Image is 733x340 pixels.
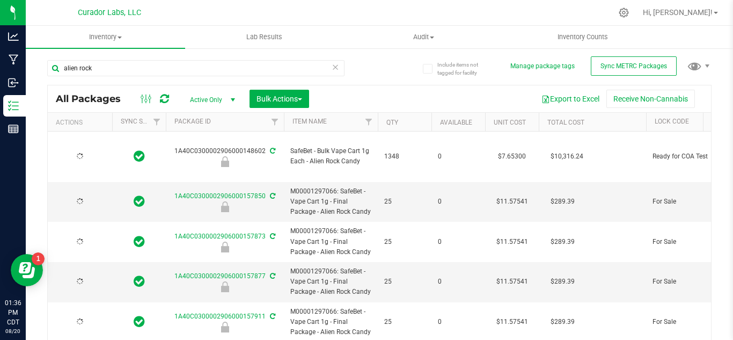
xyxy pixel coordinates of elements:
[256,95,302,103] span: Bulk Actions
[56,93,131,105] span: All Packages
[8,100,19,111] inline-svg: Inventory
[268,192,275,200] span: Sync from Compliance System
[5,327,21,335] p: 08/20
[266,113,284,131] a: Filter
[232,32,297,42] span: Lab Results
[386,119,398,126] a: Qty
[360,113,378,131] a: Filter
[438,317,479,327] span: 0
[545,149,589,164] span: $10,316.24
[545,314,580,330] span: $289.39
[148,113,166,131] a: Filter
[440,119,472,126] a: Available
[384,237,425,247] span: 25
[438,277,479,287] span: 0
[591,56,677,76] button: Sync METRC Packages
[56,119,108,126] div: Actions
[384,151,425,162] span: 1348
[290,186,371,218] span: M00001297066: SafeBet - Vape Cart 1g - Final Package - Alien Rock Candy
[8,77,19,88] inline-svg: Inbound
[268,272,275,280] span: Sync from Compliance System
[332,60,339,74] span: Clear
[164,146,285,167] div: 1A40C0300002906000148602
[438,151,479,162] span: 0
[655,118,689,125] a: Lock Code
[543,32,622,42] span: Inventory Counts
[47,60,344,76] input: Search Package ID, Item Name, SKU, Lot or Part Number...
[26,32,185,42] span: Inventory
[617,8,631,18] div: Manage settings
[5,298,21,327] p: 01:36 PM CDT
[8,54,19,65] inline-svg: Manufacturing
[653,317,720,327] span: For Sale
[185,26,344,48] a: Lab Results
[268,233,275,240] span: Sync from Compliance System
[653,197,720,207] span: For Sale
[510,62,575,71] button: Manage package tags
[290,266,371,298] span: M00001297066: SafeBet - Vape Cart 1g - Final Package - Alien Rock Candy
[134,314,145,329] span: In Sync
[534,90,606,108] button: Export to Excel
[78,8,141,17] span: Curador Labs, LLC
[8,124,19,134] inline-svg: Reports
[653,151,720,162] span: Ready for COA Test
[174,233,266,240] a: 1A40C0300002906000157873
[600,62,667,70] span: Sync METRC Packages
[494,119,526,126] a: Unit Cost
[437,61,491,77] span: Include items not tagged for facility
[174,313,266,320] a: 1A40C0300002906000157911
[547,119,584,126] a: Total Cost
[290,146,371,167] span: SafeBet - Bulk Vape Cart 1g Each - Alien Rock Candy
[134,149,145,164] span: In Sync
[485,132,539,182] td: $7.65300
[485,262,539,302] td: $11.57541
[344,26,503,48] a: Audit
[164,322,285,332] div: For Sale
[438,197,479,207] span: 0
[545,234,580,250] span: $289.39
[26,26,185,48] a: Inventory
[653,277,720,287] span: For Sale
[384,197,425,207] span: 25
[545,194,580,209] span: $289.39
[121,118,162,125] a: Sync Status
[174,118,211,125] a: Package ID
[643,8,713,17] span: Hi, [PERSON_NAME]!
[384,317,425,327] span: 25
[134,234,145,249] span: In Sync
[268,147,275,155] span: Sync from Compliance System
[503,26,663,48] a: Inventory Counts
[11,254,43,286] iframe: Resource center
[164,201,285,212] div: For Sale
[438,237,479,247] span: 0
[290,226,371,257] span: M00001297066: SafeBet - Vape Cart 1g - Final Package - Alien Rock Candy
[653,237,720,247] span: For Sale
[174,272,266,280] a: 1A40C0300002906000157877
[292,118,327,125] a: Item Name
[164,281,285,292] div: For Sale
[485,182,539,222] td: $11.57541
[268,313,275,320] span: Sync from Compliance System
[174,192,266,200] a: 1A40C0300002906000157850
[485,222,539,262] td: $11.57541
[134,274,145,289] span: In Sync
[545,274,580,290] span: $289.39
[134,194,145,209] span: In Sync
[164,156,285,167] div: Ready for COA Test
[384,277,425,287] span: 25
[8,31,19,42] inline-svg: Analytics
[290,307,371,338] span: M00001297066: SafeBet - Vape Cart 1g - Final Package - Alien Rock Candy
[32,252,45,265] iframe: Resource center unread badge
[344,32,503,42] span: Audit
[164,242,285,252] div: For Sale
[606,90,695,108] button: Receive Non-Cannabis
[250,90,309,108] button: Bulk Actions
